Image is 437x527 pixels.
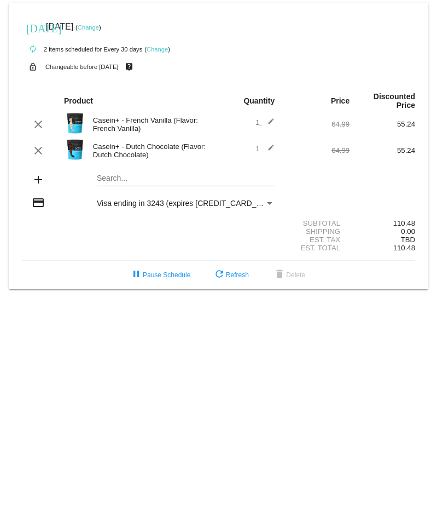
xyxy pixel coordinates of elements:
div: Est. Total [284,244,349,252]
div: Shipping [284,227,349,236]
div: Casein+ - French Vanilla (Flavor: French Vanilla) [88,116,219,133]
strong: Quantity [243,96,275,105]
span: Visa ending in 3243 (expires [CREDIT_CARD_DATA]) [97,199,280,208]
span: 1 [255,145,275,153]
a: Change [78,24,99,31]
small: Changeable before [DATE] [45,64,119,70]
span: 1 [255,118,275,127]
mat-icon: autorenew [26,43,39,56]
small: ( ) [144,46,170,53]
mat-select: Payment Method [97,199,275,208]
div: Casein+ - Dutch Chocolate (Flavor: Dutch Chocolate) [88,142,219,159]
span: 110.48 [393,244,415,252]
strong: Discounted Price [374,92,415,110]
button: Refresh [204,265,258,285]
span: Pause Schedule [130,271,190,279]
button: Delete [264,265,314,285]
button: Pause Schedule [121,265,199,285]
mat-icon: refresh [213,268,226,282]
span: TBD [401,236,415,244]
img: Image-1-Carousel-Casein-Vanilla.png [64,112,86,134]
mat-icon: lock_open [26,60,39,74]
mat-icon: add [32,173,45,186]
div: 110.48 [349,219,415,227]
img: Image-1-Carousel-Casein-Chocolate.png [64,139,86,161]
span: Delete [273,271,305,279]
strong: Product [64,96,93,105]
div: 55.24 [349,120,415,128]
div: 64.99 [284,120,349,128]
mat-icon: clear [32,144,45,157]
input: Search... [97,174,275,183]
a: Change [147,46,168,53]
mat-icon: edit [261,118,275,131]
div: 55.24 [349,146,415,154]
span: 0.00 [401,227,415,236]
small: ( ) [75,24,101,31]
mat-icon: credit_card [32,196,45,209]
mat-icon: live_help [123,60,136,74]
mat-icon: pause [130,268,143,282]
div: Est. Tax [284,236,349,244]
div: 64.99 [284,146,349,154]
mat-icon: [DATE] [26,21,39,34]
mat-icon: delete [273,268,286,282]
small: 2 items scheduled for Every 30 days [22,46,142,53]
mat-icon: clear [32,118,45,131]
span: Refresh [213,271,249,279]
strong: Price [331,96,349,105]
mat-icon: edit [261,144,275,157]
div: Subtotal [284,219,349,227]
